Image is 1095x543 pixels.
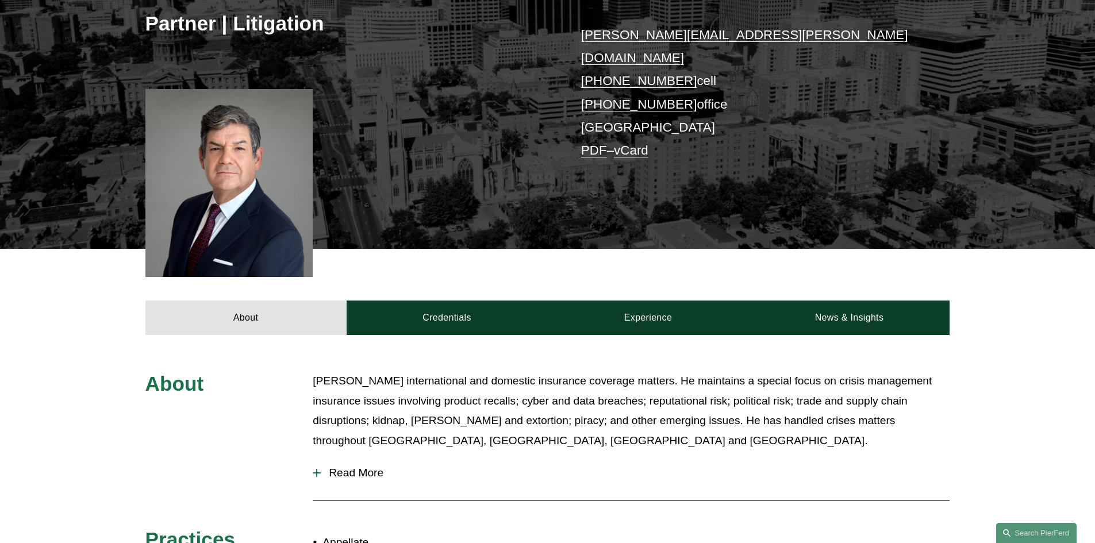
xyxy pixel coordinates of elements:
[996,523,1077,543] a: Search this site
[748,301,950,335] a: News & Insights
[581,74,697,88] a: [PHONE_NUMBER]
[145,11,548,36] h3: Partner | Litigation
[581,28,908,65] a: [PERSON_NAME][EMAIL_ADDRESS][PERSON_NAME][DOMAIN_NAME]
[548,301,749,335] a: Experience
[145,372,204,395] span: About
[145,301,347,335] a: About
[313,371,950,450] p: [PERSON_NAME] international and domestic insurance coverage matters. He maintains a special focus...
[581,143,607,157] a: PDF
[347,301,548,335] a: Credentials
[321,467,950,479] span: Read More
[581,24,916,163] p: cell office [GEOGRAPHIC_DATA] –
[313,458,950,488] button: Read More
[614,143,648,157] a: vCard
[581,97,697,111] a: [PHONE_NUMBER]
